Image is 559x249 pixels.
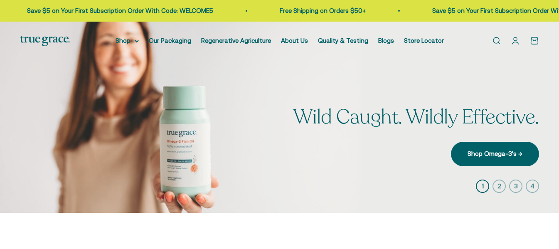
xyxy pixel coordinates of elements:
[476,180,489,193] button: 1
[276,7,362,14] a: Free Shipping on Orders $50+
[526,180,539,193] button: 4
[378,37,394,44] a: Blogs
[404,37,444,44] a: Store Locator
[493,180,506,193] button: 2
[149,37,191,44] a: Our Packaging
[201,37,271,44] a: Regenerative Agriculture
[116,36,139,46] summary: Shop
[318,37,368,44] a: Quality & Testing
[451,142,539,166] a: Shop Omega-3's →
[293,104,539,131] split-lines: Wild Caught. Wildly Effective.
[24,6,210,16] p: Save $5 on Your First Subscription Order With Code: WELCOME5
[281,37,308,44] a: About Us
[509,180,522,193] button: 3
